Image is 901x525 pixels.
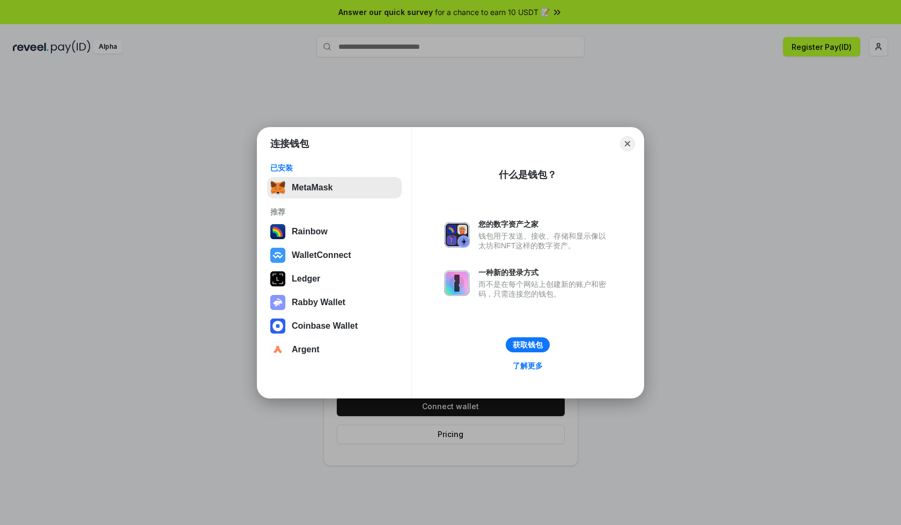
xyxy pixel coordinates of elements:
[478,219,611,229] div: 您的数字资产之家
[292,183,333,193] div: MetaMask
[267,292,402,313] button: Rabby Wallet
[267,339,402,360] button: Argent
[506,359,549,373] a: 了解更多
[270,248,285,263] img: svg+xml,%3Csvg%20width%3D%2228%22%20height%3D%2228%22%20viewBox%3D%220%200%2028%2028%22%20fill%3D...
[292,321,358,331] div: Coinbase Wallet
[292,227,328,236] div: Rainbow
[267,268,402,290] button: Ledger
[292,274,320,284] div: Ledger
[478,279,611,299] div: 而不是在每个网站上创建新的账户和密码，只需连接您的钱包。
[506,337,550,352] button: 获取钱包
[270,319,285,334] img: svg+xml,%3Csvg%20width%3D%2228%22%20height%3D%2228%22%20viewBox%3D%220%200%2028%2028%22%20fill%3D...
[270,207,398,217] div: 推荐
[270,180,285,195] img: svg+xml,%3Csvg%20fill%3D%22none%22%20height%3D%2233%22%20viewBox%3D%220%200%2035%2033%22%20width%...
[513,361,543,371] div: 了解更多
[444,270,470,296] img: svg+xml,%3Csvg%20xmlns%3D%22http%3A%2F%2Fwww.w3.org%2F2000%2Fsvg%22%20fill%3D%22none%22%20viewBox...
[270,163,398,173] div: 已安装
[270,137,309,150] h1: 连接钱包
[499,168,557,181] div: 什么是钱包？
[267,315,402,337] button: Coinbase Wallet
[270,295,285,310] img: svg+xml,%3Csvg%20xmlns%3D%22http%3A%2F%2Fwww.w3.org%2F2000%2Fsvg%22%20fill%3D%22none%22%20viewBox...
[270,271,285,286] img: svg+xml,%3Csvg%20xmlns%3D%22http%3A%2F%2Fwww.w3.org%2F2000%2Fsvg%22%20width%3D%2228%22%20height%3...
[267,245,402,266] button: WalletConnect
[444,222,470,248] img: svg+xml,%3Csvg%20xmlns%3D%22http%3A%2F%2Fwww.w3.org%2F2000%2Fsvg%22%20fill%3D%22none%22%20viewBox...
[292,250,351,260] div: WalletConnect
[270,342,285,357] img: svg+xml,%3Csvg%20width%3D%2228%22%20height%3D%2228%22%20viewBox%3D%220%200%2028%2028%22%20fill%3D...
[292,298,345,307] div: Rabby Wallet
[270,224,285,239] img: svg+xml,%3Csvg%20width%3D%22120%22%20height%3D%22120%22%20viewBox%3D%220%200%20120%20120%22%20fil...
[267,221,402,242] button: Rainbow
[478,268,611,277] div: 一种新的登录方式
[620,136,635,151] button: Close
[267,177,402,198] button: MetaMask
[513,340,543,350] div: 获取钱包
[292,345,320,354] div: Argent
[478,231,611,250] div: 钱包用于发送、接收、存储和显示像以太坊和NFT这样的数字资产。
